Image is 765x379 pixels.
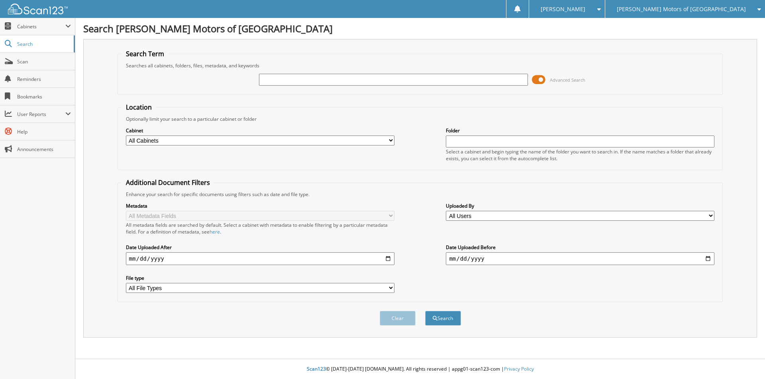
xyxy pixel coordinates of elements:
a: here [210,228,220,235]
input: end [446,252,714,265]
div: Enhance your search for specific documents using filters such as date and file type. [122,191,719,198]
span: User Reports [17,111,65,118]
label: Folder [446,127,714,134]
button: Clear [380,311,416,326]
span: Announcements [17,146,71,153]
div: All metadata fields are searched by default. Select a cabinet with metadata to enable filtering b... [126,222,394,235]
span: Cabinets [17,23,65,30]
span: Advanced Search [550,77,585,83]
span: Reminders [17,76,71,82]
span: Scan123 [307,365,326,372]
div: Select a cabinet and begin typing the name of the folder you want to search in. If the name match... [446,148,714,162]
div: Searches all cabinets, folders, files, metadata, and keywords [122,62,719,69]
span: Bookmarks [17,93,71,100]
button: Search [425,311,461,326]
span: [PERSON_NAME] Motors of [GEOGRAPHIC_DATA] [617,7,746,12]
input: start [126,252,394,265]
label: Date Uploaded Before [446,244,714,251]
div: Optionally limit your search to a particular cabinet or folder [122,116,719,122]
legend: Additional Document Filters [122,178,214,187]
div: © [DATE]-[DATE] [DOMAIN_NAME]. All rights reserved | appg01-scan123-com | [75,359,765,379]
label: Cabinet [126,127,394,134]
legend: Location [122,103,156,112]
img: scan123-logo-white.svg [8,4,68,14]
a: Privacy Policy [504,365,534,372]
span: [PERSON_NAME] [541,7,585,12]
legend: Search Term [122,49,168,58]
h1: Search [PERSON_NAME] Motors of [GEOGRAPHIC_DATA] [83,22,757,35]
label: File type [126,275,394,281]
span: Help [17,128,71,135]
label: Metadata [126,202,394,209]
label: Date Uploaded After [126,244,394,251]
label: Uploaded By [446,202,714,209]
span: Search [17,41,70,47]
span: Scan [17,58,71,65]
